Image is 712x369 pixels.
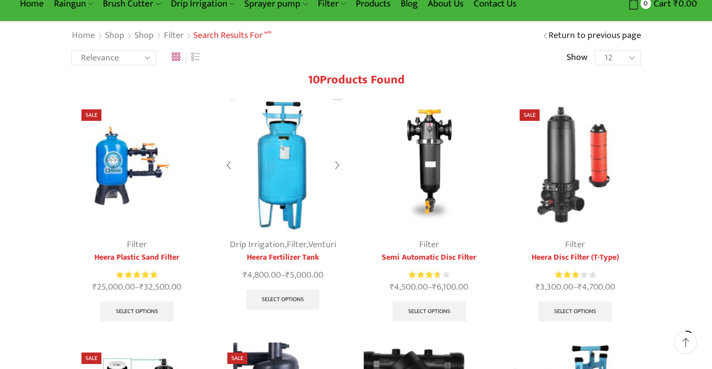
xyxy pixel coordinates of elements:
[139,280,144,295] span: ₹
[217,238,349,252] div: , ,
[246,290,319,310] a: Select options for “Heera Fertilizer Tank”
[217,99,349,231] img: Heera Fertilizer Tank
[285,268,323,283] bdi: 5,000.00
[536,280,540,295] span: ₹
[71,29,95,42] a: Home
[163,29,184,42] a: Filter
[71,281,203,294] span: –
[578,280,615,295] bdi: 4,700.00
[243,268,247,283] span: ₹
[364,281,495,294] span: –
[320,70,405,90] span: Products found
[520,109,540,121] span: Sale
[285,268,290,283] span: ₹
[510,252,641,264] a: Heera Disc Filter (T-Type)
[193,30,271,41] h1: Search results for “”
[390,280,394,295] span: ₹
[539,302,612,322] a: Select options for “Heera Disc Filter (T-Type)”
[536,280,573,295] bdi: 3,300.00
[71,99,203,231] img: Heera Plastic Sand Filter
[71,50,156,65] select: Shop order
[71,29,271,42] nav: Breadcrumb
[409,270,449,280] div: Rated 3.67 out of 5
[139,280,181,295] bdi: 32,500.00
[308,70,320,90] span: 10
[565,237,585,252] a: Filter
[116,270,157,280] div: Rated 5.00 out of 5
[510,99,641,231] img: Heera Disc Filter (T-Type)
[243,268,281,283] bdi: 4,800.00
[227,353,247,364] span: Sale
[116,270,157,280] span: Rated out of 5
[100,302,173,322] a: Select options for “Heera Plastic Sand Filter”
[510,281,641,294] span: –
[217,269,349,282] span: –
[578,280,582,295] span: ₹
[364,252,495,264] a: Semi Automatic Disc Filter
[555,270,596,280] div: Rated 3.00 out of 5
[81,109,101,121] span: Sale
[81,353,101,364] span: Sale
[230,237,285,252] a: Drip Irrigation
[217,252,349,264] a: Heera Fertilizer Tank
[127,237,147,252] a: Filter
[432,280,437,295] span: ₹
[308,237,336,252] a: Venturi
[364,99,495,231] img: Semi Automatic Disc Filter
[134,29,154,42] a: Shop
[432,280,468,295] bdi: 6,100.00
[393,302,466,322] a: Select options for “Semi Automatic Disc Filter”
[71,252,203,264] a: Heera Plastic Sand Filter
[409,270,438,280] span: Rated out of 5
[555,270,580,280] span: Rated out of 5
[419,237,439,252] a: Filter
[567,51,588,64] span: Show
[390,280,428,295] bdi: 4,500.00
[92,280,135,295] bdi: 25,000.00
[92,280,97,295] span: ₹
[287,237,306,252] a: Filter
[549,29,641,42] a: Return to previous page
[104,29,125,42] a: Shop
